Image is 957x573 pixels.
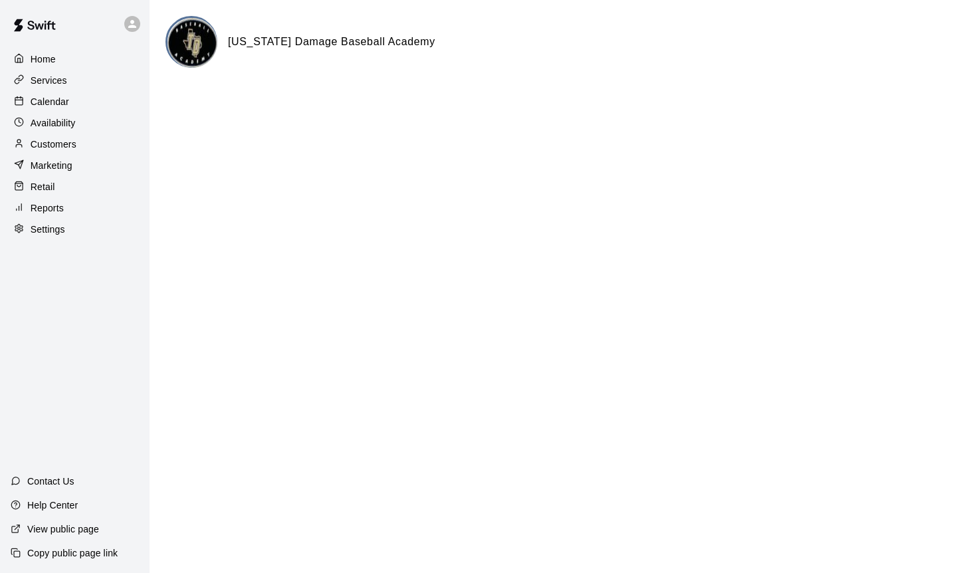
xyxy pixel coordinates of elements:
[11,156,139,175] a: Marketing
[167,18,217,68] img: Texas Damage Baseball Academy logo
[27,475,74,488] p: Contact Us
[11,49,139,69] a: Home
[11,198,139,218] a: Reports
[11,177,139,197] a: Retail
[11,113,139,133] a: Availability
[11,70,139,90] a: Services
[11,134,139,154] a: Customers
[27,522,99,536] p: View public page
[31,201,64,215] p: Reports
[31,180,55,193] p: Retail
[228,33,435,51] h6: [US_STATE] Damage Baseball Academy
[11,219,139,239] a: Settings
[31,223,65,236] p: Settings
[31,138,76,151] p: Customers
[31,53,56,66] p: Home
[31,116,76,130] p: Availability
[11,92,139,112] a: Calendar
[27,499,78,512] p: Help Center
[31,95,69,108] p: Calendar
[31,159,72,172] p: Marketing
[31,74,67,87] p: Services
[27,546,118,560] p: Copy public page link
